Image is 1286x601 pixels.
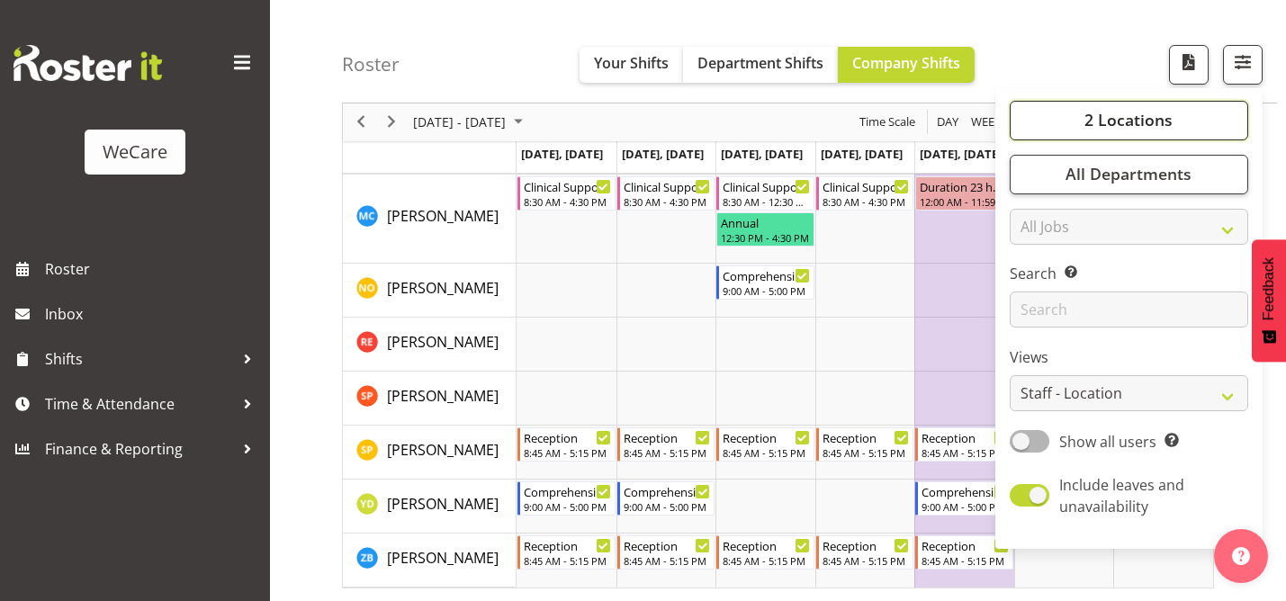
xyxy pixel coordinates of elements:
[624,553,711,568] div: 8:45 AM - 5:15 PM
[387,548,499,568] span: [PERSON_NAME]
[387,439,499,461] a: [PERSON_NAME]
[387,331,499,353] a: [PERSON_NAME]
[407,103,534,141] div: October 20 - 26, 2025
[624,536,711,554] div: Reception
[721,213,810,231] div: Annual
[1252,239,1286,362] button: Feedback - Show survey
[823,194,910,209] div: 8:30 AM - 4:30 PM
[376,103,407,141] div: next period
[723,428,810,446] div: Reception
[922,536,1009,554] div: Reception
[580,47,683,83] button: Your Shifts
[343,264,517,318] td: Natasha Ottley resource
[857,112,919,134] button: Time Scale
[45,345,234,372] span: Shifts
[524,536,611,554] div: Reception
[915,535,1013,570] div: Zephy Bennett"s event - Reception Begin From Friday, October 24, 2025 at 8:45:00 AM GMT+13:00 End...
[387,494,499,514] span: [PERSON_NAME]
[1010,155,1248,194] button: All Departments
[624,482,711,500] div: Comprehensive Consult
[517,481,616,516] div: Yvonne Denny"s event - Comprehensive Consult Begin From Monday, October 20, 2025 at 9:00:00 AM GM...
[922,482,1009,500] div: Comprehensive Consult
[920,177,1009,195] div: Duration 23 hours - [PERSON_NAME]
[723,536,810,554] div: Reception
[1059,475,1184,516] span: Include leaves and unavailability
[594,53,669,73] span: Your Shifts
[380,112,404,134] button: Next
[387,206,499,226] span: [PERSON_NAME]
[816,427,914,462] div: Shannon Pocklington"s event - Reception Begin From Thursday, October 23, 2025 at 8:45:00 AM GMT+1...
[823,553,910,568] div: 8:45 AM - 5:15 PM
[524,177,611,195] div: Clinical Support
[349,112,373,134] button: Previous
[1059,432,1156,452] span: Show all users
[387,385,499,407] a: [PERSON_NAME]
[821,146,903,162] span: [DATE], [DATE]
[517,176,616,211] div: Mary Childs"s event - Clinical Support Begin From Monday, October 20, 2025 at 8:30:00 AM GMT+13:0...
[624,428,711,446] div: Reception
[716,265,814,300] div: Natasha Ottley"s event - Comprehensive Consult Begin From Wednesday, October 22, 2025 at 9:00:00 ...
[387,205,499,227] a: [PERSON_NAME]
[624,177,711,195] div: Clinical Support
[920,146,1011,162] span: [DATE], [DATE]
[823,428,910,446] div: Reception
[521,146,603,162] span: [DATE], [DATE]
[1010,264,1248,285] label: Search
[1084,110,1173,131] span: 2 Locations
[716,535,814,570] div: Zephy Bennett"s event - Reception Begin From Wednesday, October 22, 2025 at 8:45:00 AM GMT+13:00 ...
[968,112,1005,134] button: Timeline Week
[617,427,715,462] div: Shannon Pocklington"s event - Reception Begin From Tuesday, October 21, 2025 at 8:45:00 AM GMT+13...
[721,230,810,245] div: 12:30 PM - 4:30 PM
[716,427,814,462] div: Shannon Pocklington"s event - Reception Begin From Wednesday, October 22, 2025 at 8:45:00 AM GMT+...
[13,45,162,81] img: Rosterit website logo
[45,390,234,417] span: Time & Attendance
[410,112,531,134] button: October 2025
[524,194,611,209] div: 8:30 AM - 4:30 PM
[969,112,1003,134] span: Week
[934,112,962,134] button: Timeline Day
[922,499,1009,514] div: 9:00 AM - 5:00 PM
[103,139,167,166] div: WeCare
[624,445,711,460] div: 8:45 AM - 5:15 PM
[624,499,711,514] div: 9:00 AM - 5:00 PM
[45,435,234,462] span: Finance & Reporting
[922,428,1009,446] div: Reception
[343,372,517,426] td: Samantha Poultney resource
[45,300,261,327] span: Inbox
[723,445,810,460] div: 8:45 AM - 5:15 PM
[387,332,499,352] span: [PERSON_NAME]
[524,499,611,514] div: 9:00 AM - 5:00 PM
[838,47,975,83] button: Company Shifts
[723,194,810,209] div: 8:30 AM - 12:30 PM
[387,547,499,569] a: [PERSON_NAME]
[387,440,499,460] span: [PERSON_NAME]
[524,482,611,500] div: Comprehensive Consult
[1066,164,1192,185] span: All Departments
[343,480,517,534] td: Yvonne Denny resource
[45,256,261,283] span: Roster
[922,445,1009,460] div: 8:45 AM - 5:15 PM
[343,426,517,480] td: Shannon Pocklington resource
[622,146,704,162] span: [DATE], [DATE]
[524,553,611,568] div: 8:45 AM - 5:15 PM
[624,194,711,209] div: 8:30 AM - 4:30 PM
[387,277,499,299] a: [PERSON_NAME]
[1261,257,1277,320] span: Feedback
[723,553,810,568] div: 8:45 AM - 5:15 PM
[517,535,616,570] div: Zephy Bennett"s event - Reception Begin From Monday, October 20, 2025 at 8:45:00 AM GMT+13:00 End...
[823,536,910,554] div: Reception
[617,481,715,516] div: Yvonne Denny"s event - Comprehensive Consult Begin From Tuesday, October 21, 2025 at 9:00:00 AM G...
[816,535,914,570] div: Zephy Bennett"s event - Reception Begin From Thursday, October 23, 2025 at 8:45:00 AM GMT+13:00 E...
[716,176,814,211] div: Mary Childs"s event - Clinical Support Begin From Wednesday, October 22, 2025 at 8:30:00 AM GMT+1...
[922,553,1009,568] div: 8:45 AM - 5:15 PM
[524,445,611,460] div: 8:45 AM - 5:15 PM
[935,112,960,134] span: Day
[915,427,1013,462] div: Shannon Pocklington"s event - Reception Begin From Friday, October 24, 2025 at 8:45:00 AM GMT+13:...
[387,278,499,298] span: [PERSON_NAME]
[721,146,803,162] span: [DATE], [DATE]
[517,427,616,462] div: Shannon Pocklington"s event - Reception Begin From Monday, October 20, 2025 at 8:45:00 AM GMT+13:...
[387,386,499,406] span: [PERSON_NAME]
[920,194,1009,209] div: 12:00 AM - 11:59 PM
[1169,45,1209,85] button: Download a PDF of the roster according to the set date range.
[342,54,400,75] h4: Roster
